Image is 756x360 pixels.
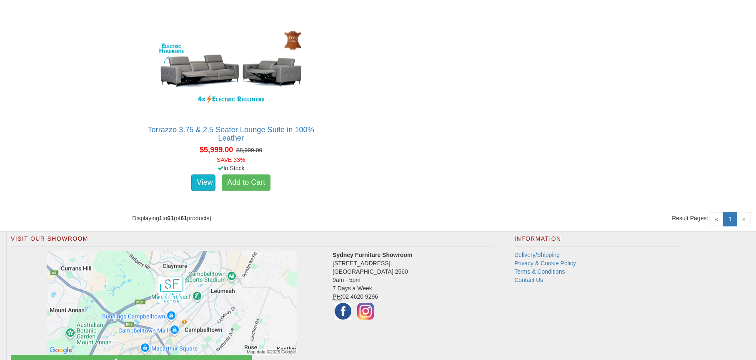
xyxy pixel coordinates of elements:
strong: 61 [180,215,187,222]
a: Add to Cart [222,174,270,191]
img: Instagram [355,301,376,322]
div: In Stock [130,164,331,172]
strong: 1 [159,215,163,222]
a: Terms & Conditions [514,268,565,275]
img: Torrazzo 3.75 & 2.5 Seater Lounge Suite in 100% Leather [156,25,306,117]
a: Torrazzo 3.75 & 2.5 Seater Lounge Suite in 100% Leather [148,126,314,142]
strong: Sydney Furniture Showroom [333,252,412,258]
a: View [191,174,215,191]
strong: 61 [167,215,174,222]
span: $5,999.00 [200,146,233,154]
img: Facebook [333,301,353,322]
span: » [737,212,751,226]
a: Privacy & Cookie Policy [514,260,576,267]
a: Click to activate map [17,251,326,355]
del: $8,999.00 [236,147,262,154]
font: SAVE 33% [217,156,245,163]
h2: Information [514,236,683,247]
a: Contact Us [514,277,543,283]
span: « [710,212,724,226]
h2: Visit Our Showroom [11,236,493,247]
a: 1 [723,212,737,226]
div: Displaying to (of products) [126,214,441,222]
span: Result Pages: [672,214,708,222]
abbr: Phone [333,293,342,300]
a: Delivery/Shipping [514,252,560,258]
img: Click to activate map [47,251,297,355]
